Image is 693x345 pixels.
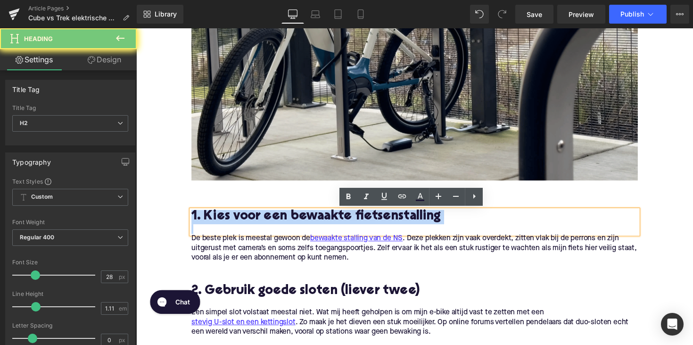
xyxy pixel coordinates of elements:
span: Cube vs Trek elektrische mountainbikes, welke kiezen? [28,14,119,22]
a: Mobile [349,5,372,24]
a: Preview [557,5,605,24]
div: Text Styles [12,177,128,185]
span: Heading [24,35,53,42]
span: Save [527,9,542,19]
a: stevig U-slot en een kettingslot [57,296,163,306]
div: Line Height [12,291,128,297]
a: Tablet [327,5,349,24]
span: px [119,337,127,343]
a: Desktop [281,5,304,24]
a: Article Pages [28,5,137,12]
b: H2 [20,119,28,126]
iframe: Gorgias live chat messenger [9,265,70,296]
p: De beste plek is meestal gewoon de . Deze plekken zijn vaak overdekt, zitten vlak bij de perrons ... [57,210,514,240]
a: Laptop [304,5,327,24]
p: Een simpel slot volstaat meestal niet. Wat mij heeft geholpen is om mijn e-bike altijd vast te ze... [57,286,514,316]
a: New Library [137,5,183,24]
h2: 2. Gebruik goede sloten (liever twee) [57,262,514,277]
span: Preview [569,9,594,19]
div: Font Weight [12,219,128,226]
button: Undo [470,5,489,24]
span: px [119,274,127,280]
button: Publish [609,5,667,24]
div: Open Intercom Messenger [661,313,684,336]
b: Regular 400 [20,234,55,241]
span: Publish [620,10,644,18]
span: em [119,305,127,311]
span: Library [155,10,177,18]
a: bewaakte stalling van de NS [178,210,273,220]
div: Title Tag [12,80,40,93]
div: Title Tag [12,105,128,111]
div: Letter Spacing [12,322,128,329]
button: Redo [493,5,511,24]
b: Custom [31,193,53,201]
a: Design [70,49,139,70]
h2: 1. Kies voor een bewaakte fietsenstalling [57,186,514,201]
button: More [670,5,689,24]
div: Typography [12,153,51,166]
div: Font Size [12,259,128,266]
